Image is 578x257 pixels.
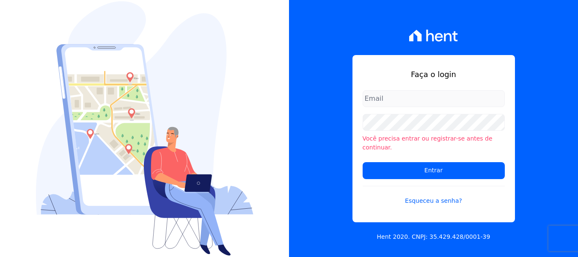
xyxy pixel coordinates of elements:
[36,1,253,256] img: Login
[377,232,490,241] p: Hent 2020. CNPJ: 35.429.428/0001-39
[363,90,505,107] input: Email
[363,69,505,80] h1: Faça o login
[363,186,505,205] a: Esqueceu a senha?
[363,134,505,152] li: Você precisa entrar ou registrar-se antes de continuar.
[363,162,505,179] input: Entrar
